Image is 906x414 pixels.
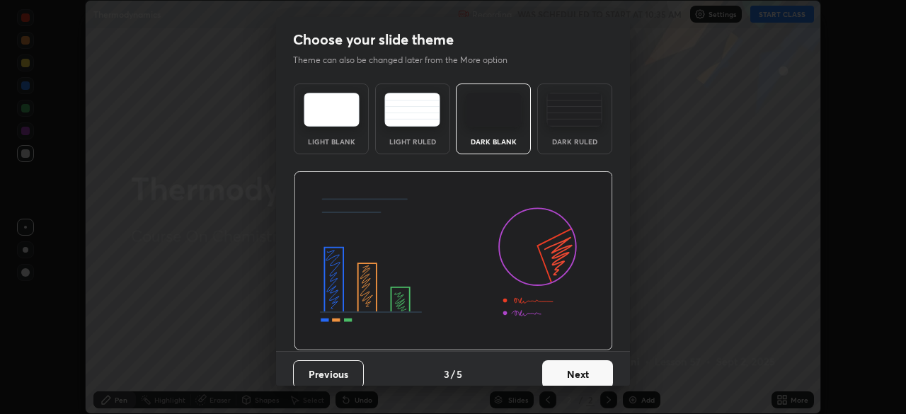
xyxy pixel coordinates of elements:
div: Dark Blank [465,138,522,145]
img: darkTheme.f0cc69e5.svg [466,93,522,127]
img: darkRuledTheme.de295e13.svg [546,93,602,127]
div: Light Blank [303,138,360,145]
h2: Choose your slide theme [293,30,454,49]
p: Theme can also be changed later from the More option [293,54,522,67]
h4: / [451,367,455,381]
img: lightRuledTheme.5fabf969.svg [384,93,440,127]
div: Light Ruled [384,138,441,145]
button: Previous [293,360,364,389]
div: Dark Ruled [546,138,603,145]
button: Next [542,360,613,389]
img: lightTheme.e5ed3b09.svg [304,93,360,127]
img: darkThemeBanner.d06ce4a2.svg [294,171,613,351]
h4: 3 [444,367,449,381]
h4: 5 [457,367,462,381]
